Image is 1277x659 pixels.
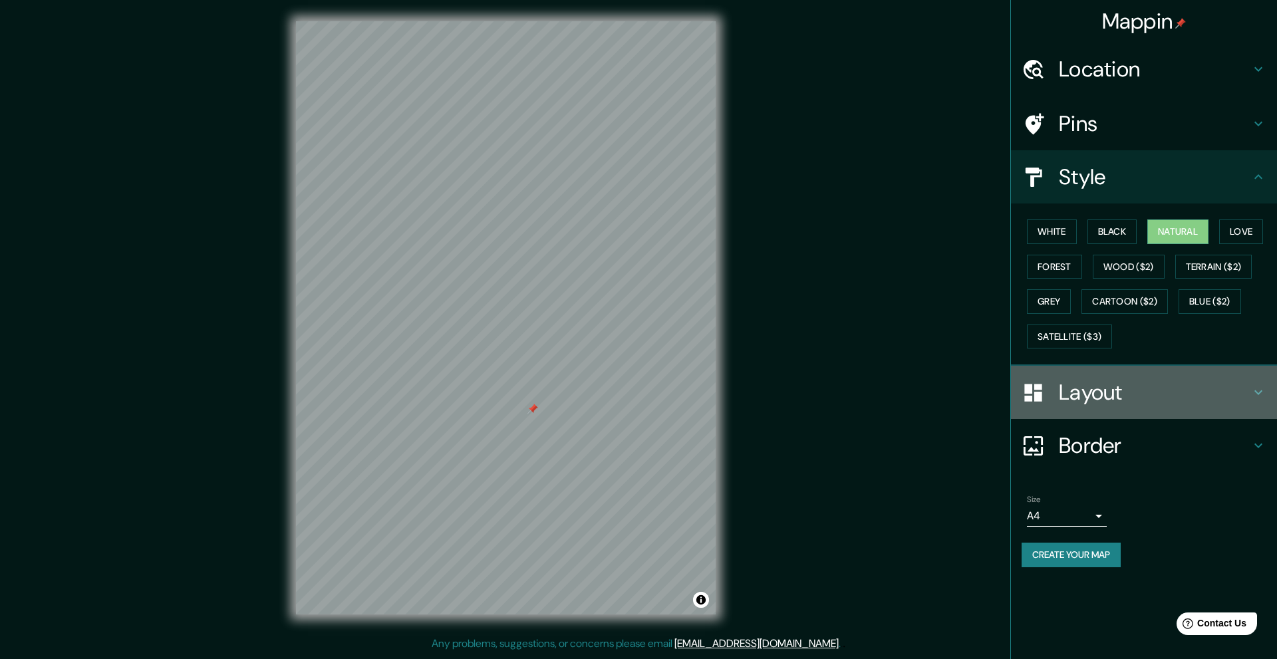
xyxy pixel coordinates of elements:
canvas: Map [296,21,716,614]
div: Location [1011,43,1277,96]
button: Grey [1027,289,1071,314]
button: Blue ($2) [1179,289,1241,314]
button: Terrain ($2) [1175,255,1252,279]
div: . [843,636,845,652]
button: Love [1219,219,1263,244]
button: Wood ($2) [1093,255,1165,279]
h4: Mappin [1102,8,1187,35]
button: Forest [1027,255,1082,279]
iframe: Help widget launcher [1159,607,1262,644]
label: Size [1027,494,1041,505]
button: Create your map [1022,543,1121,567]
h4: Layout [1059,379,1250,406]
button: Natural [1147,219,1208,244]
div: Layout [1011,366,1277,419]
div: A4 [1027,505,1107,527]
div: Style [1011,150,1277,203]
div: . [841,636,843,652]
button: Satellite ($3) [1027,325,1112,349]
button: Cartoon ($2) [1081,289,1168,314]
h4: Border [1059,432,1250,459]
h4: Style [1059,164,1250,190]
button: Black [1087,219,1137,244]
a: [EMAIL_ADDRESS][DOMAIN_NAME] [674,636,839,650]
div: Pins [1011,97,1277,150]
button: White [1027,219,1077,244]
div: Border [1011,419,1277,472]
button: Toggle attribution [693,592,709,608]
h4: Location [1059,56,1250,82]
img: pin-icon.png [1175,18,1186,29]
h4: Pins [1059,110,1250,137]
p: Any problems, suggestions, or concerns please email . [432,636,841,652]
